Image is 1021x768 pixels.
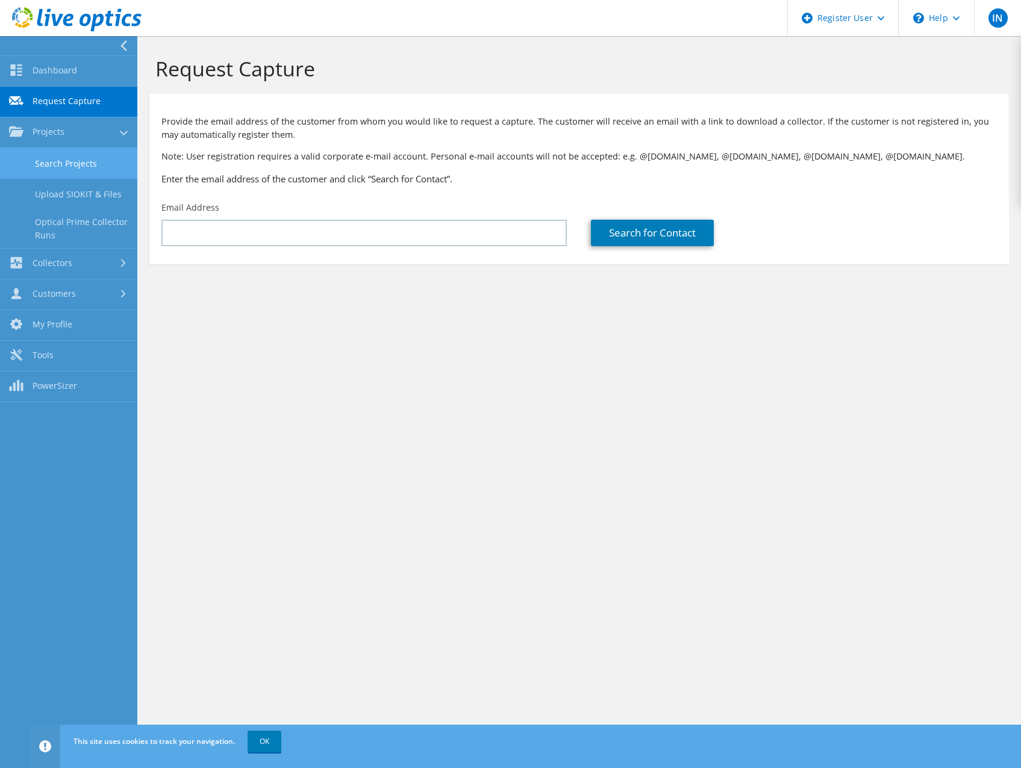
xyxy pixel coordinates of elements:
a: OK [248,731,281,752]
p: Note: User registration requires a valid corporate e-mail account. Personal e-mail accounts will ... [161,150,997,163]
h1: Request Capture [155,56,997,81]
a: Search for Contact [591,220,714,246]
h3: Enter the email address of the customer and click “Search for Contact”. [161,172,997,185]
svg: \n [913,13,924,23]
p: Provide the email address of the customer from whom you would like to request a capture. The cust... [161,115,997,141]
label: Email Address [161,202,219,214]
span: IN [988,8,1008,28]
span: This site uses cookies to track your navigation. [73,736,235,746]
